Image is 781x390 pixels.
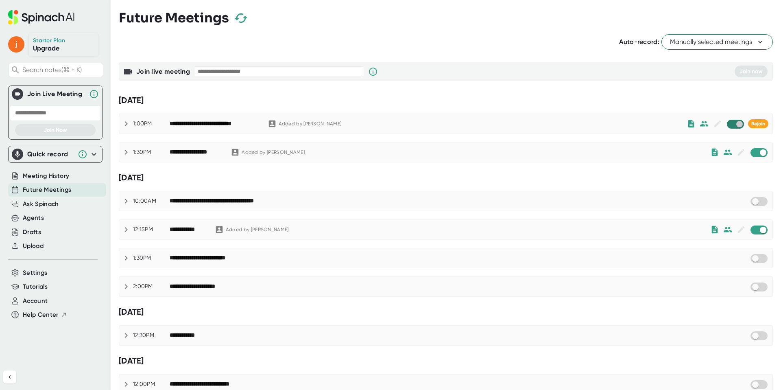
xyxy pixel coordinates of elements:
div: [DATE] [119,173,773,183]
div: 1:30PM [133,149,170,156]
button: Rejoin [748,119,768,128]
div: Join Live MeetingJoin Live Meeting [12,86,99,102]
span: Join Now [44,127,67,134]
button: Future Meetings [23,185,71,195]
span: Help Center [23,310,59,320]
div: [DATE] [119,95,773,105]
img: Join Live Meeting [13,90,22,98]
button: Collapse sidebar [3,370,16,383]
div: 10:00AM [133,197,170,205]
div: 1:30PM [133,254,170,262]
button: Join now [735,66,768,77]
div: 1:00PM [133,120,170,127]
div: 12:30PM [133,332,170,339]
button: Ask Spinach [23,199,59,209]
button: Drafts [23,228,41,237]
div: 12:15PM [133,226,170,233]
div: Quick record [12,146,99,162]
a: Upgrade [33,44,59,52]
span: Join now [740,68,763,75]
button: Upload [23,241,44,251]
div: [DATE] [119,356,773,366]
span: Manually selected meetings [670,37,764,47]
span: Rejoin [751,121,765,127]
div: Added by [PERSON_NAME] [226,227,289,233]
button: Settings [23,268,48,278]
div: Join Live Meeting [27,90,85,98]
span: j [8,36,24,53]
button: Join Now [15,124,96,136]
button: Tutorials [23,282,48,291]
div: Added by [PERSON_NAME] [242,149,305,156]
div: Quick record [27,150,74,158]
div: [DATE] [119,307,773,317]
button: Account [23,296,48,306]
h3: Future Meetings [119,10,229,26]
div: 12:00PM [133,381,170,388]
b: Join live meeting [136,68,190,75]
div: Added by [PERSON_NAME] [279,121,342,127]
button: Meeting History [23,171,69,181]
div: Starter Plan [33,37,65,44]
button: Help Center [23,310,67,320]
button: Agents [23,213,44,223]
span: Auto-record: [619,38,659,46]
span: Search notes (⌘ + K) [22,66,101,74]
button: Manually selected meetings [661,34,773,50]
div: 2:00PM [133,283,170,290]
